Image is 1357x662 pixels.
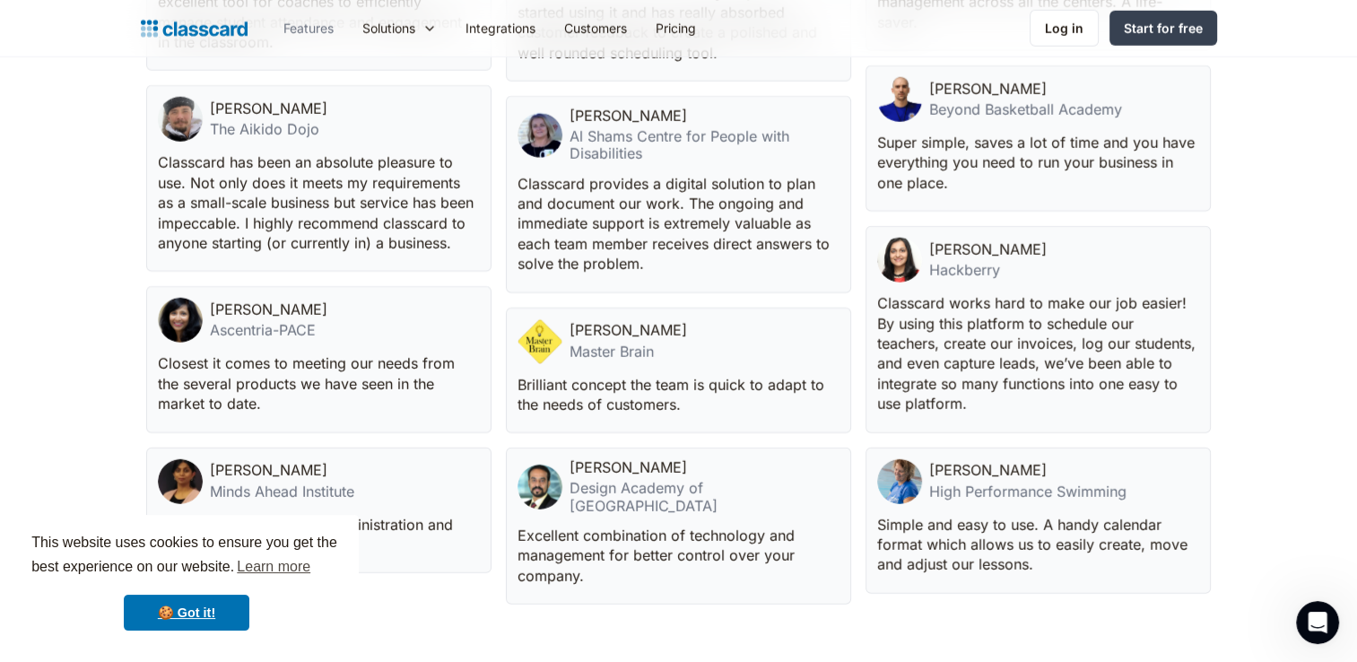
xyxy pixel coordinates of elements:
div: [PERSON_NAME] [929,81,1047,98]
a: Customers [550,8,641,48]
div: Hackberry [929,262,1047,279]
a: Integrations [451,8,550,48]
div: Al Shams Centre for People with Disabilities [570,128,839,162]
div: [PERSON_NAME] [210,462,327,479]
p: Simple and easy to use. A handy calendar format which allows us to easily create, move and adjust... [877,515,1196,575]
p: Classcard works hard to make our job easier! By using this platform to schedule our teachers, cre... [877,293,1196,414]
div: [PERSON_NAME] [570,322,687,339]
div: Minds Ahead Institute [210,483,354,501]
div: [PERSON_NAME] [210,301,327,318]
div: Solutions [362,19,415,38]
a: Pricing [641,8,710,48]
div: [PERSON_NAME] [929,241,1047,258]
div: [PERSON_NAME] [570,108,687,125]
div: cookieconsent [14,515,359,648]
div: Solutions [348,8,451,48]
a: Start for free [1109,11,1217,46]
a: learn more about cookies [234,553,313,580]
div: Log in [1045,19,1083,38]
p: Brilliant concept the team is quick to adapt to the needs of customers. [518,375,836,415]
a: Log in [1030,10,1099,47]
div: Beyond Basketball Academy [929,101,1122,118]
div: The Aikido Dojo [210,121,327,138]
div: Ascentria-PACE [210,322,327,339]
p: Classcard provides a digital solution to plan and document our work. The ongoing and immediate su... [518,174,836,274]
div: [PERSON_NAME] [570,459,687,476]
p: Excellent combination of technology and management for better control over your company. [518,526,836,586]
div: Start for free [1124,19,1203,38]
p: Super simple, saves a lot of time and you have everything you need to run your business in one pl... [877,133,1196,193]
div: [PERSON_NAME] [929,462,1047,479]
a: home [141,16,248,41]
div: Master Brain [570,344,687,361]
div: Design Academy of [GEOGRAPHIC_DATA] [570,480,839,514]
a: dismiss cookie message [124,595,249,631]
p: Closest it comes to meeting our needs from the several products we have seen in the market to date. [158,353,476,414]
a: Features [269,8,348,48]
div: [PERSON_NAME] [210,100,327,118]
iframe: Intercom live chat [1296,601,1339,644]
p: Classcard has been an absolute pleasure to use. Not only does it meets my requirements as a small... [158,152,476,253]
span: This website uses cookies to ensure you get the best experience on our website. [31,532,342,580]
div: High Performance Swimming [929,483,1126,501]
